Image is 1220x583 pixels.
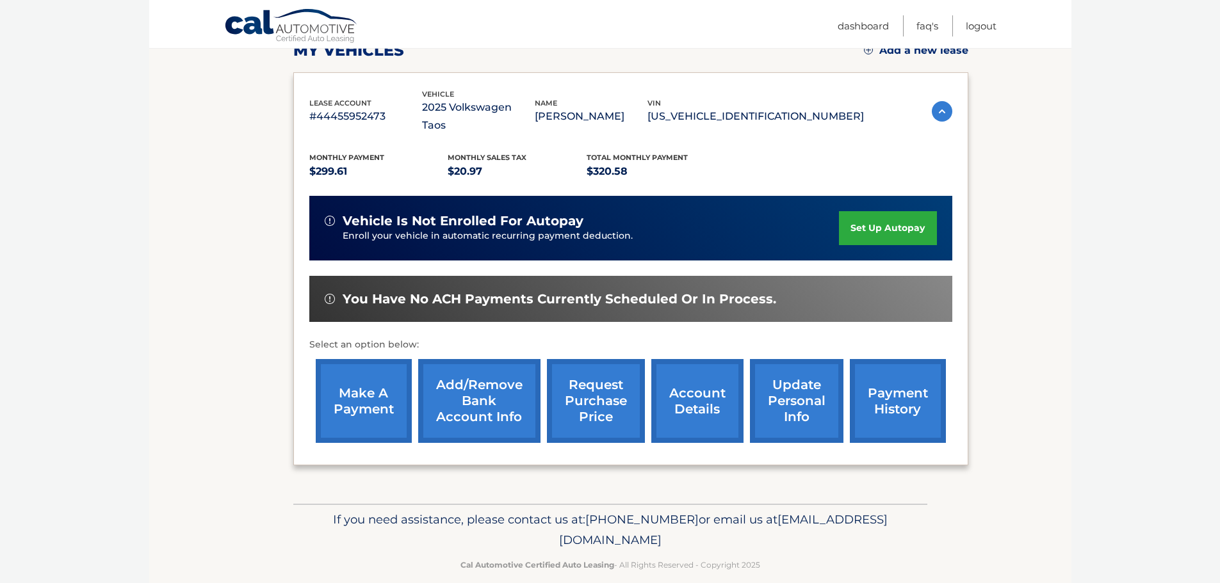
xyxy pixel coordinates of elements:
[585,512,699,527] span: [PHONE_NUMBER]
[316,359,412,443] a: make a payment
[224,8,359,45] a: Cal Automotive
[839,211,936,245] a: set up autopay
[325,294,335,304] img: alert-white.svg
[309,108,422,125] p: #44455952473
[966,15,996,36] a: Logout
[460,560,614,570] strong: Cal Automotive Certified Auto Leasing
[535,108,647,125] p: [PERSON_NAME]
[547,359,645,443] a: request purchase price
[448,153,526,162] span: Monthly sales Tax
[302,509,919,550] p: If you need assistance, please contact us at: or email us at
[850,359,946,443] a: payment history
[647,99,661,108] span: vin
[422,99,535,134] p: 2025 Volkswagen Taos
[750,359,843,443] a: update personal info
[651,359,744,443] a: account details
[309,153,384,162] span: Monthly Payment
[647,108,864,125] p: [US_VEHICLE_IDENTIFICATION_NUMBER]
[293,41,404,60] h2: my vehicles
[302,558,919,571] p: - All Rights Reserved - Copyright 2025
[343,291,776,307] span: You have no ACH payments currently scheduled or in process.
[343,213,583,229] span: vehicle is not enrolled for autopay
[535,99,557,108] span: name
[418,359,541,443] a: Add/Remove bank account info
[864,44,968,57] a: Add a new lease
[309,99,371,108] span: lease account
[325,216,335,226] img: alert-white.svg
[932,101,952,122] img: accordion-active.svg
[587,163,726,180] p: $320.58
[309,163,448,180] p: $299.61
[343,229,840,243] p: Enroll your vehicle in automatic recurring payment deduction.
[448,163,587,180] p: $20.97
[309,337,952,353] p: Select an option below:
[587,153,688,162] span: Total Monthly Payment
[422,90,454,99] span: vehicle
[916,15,938,36] a: FAQ's
[864,45,873,54] img: add.svg
[838,15,889,36] a: Dashboard
[559,512,888,547] span: [EMAIL_ADDRESS][DOMAIN_NAME]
